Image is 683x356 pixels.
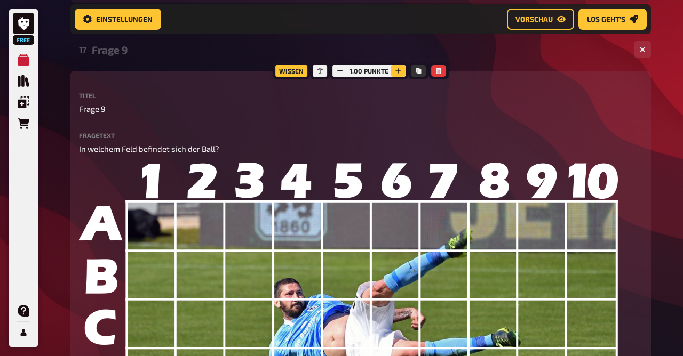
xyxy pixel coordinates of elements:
button: Vorschau [507,9,574,30]
span: Los geht's [587,15,625,23]
div: Wissen [273,62,310,79]
button: Los geht's [578,9,647,30]
span: Free [14,37,33,43]
button: Einstellungen [75,9,161,30]
span: Frage 9 [79,103,106,115]
label: Titel [79,92,642,99]
div: 1.00 Punkte [330,62,408,79]
div: 17 [79,45,88,54]
span: In welchem Feld befindet sich der Ball? [79,144,219,153]
div: Frage 9 [92,44,625,56]
label: Fragetext [79,132,642,139]
button: Kopieren [411,65,426,77]
span: Einstellungen [96,15,153,23]
span: Vorschau [515,15,553,23]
